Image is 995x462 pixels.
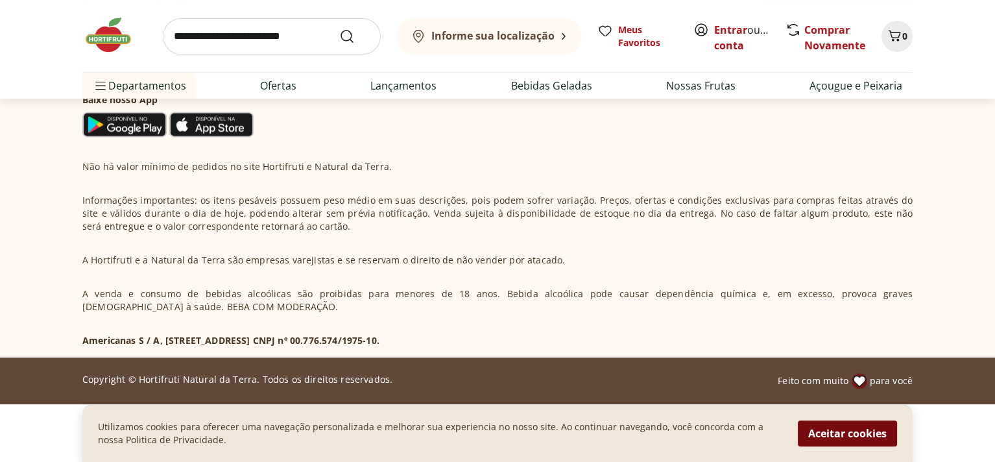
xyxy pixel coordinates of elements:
a: Bebidas Geladas [511,78,592,93]
button: Carrinho [881,21,913,52]
p: Americanas S / A, [STREET_ADDRESS] CNPJ nº 00.776.574/1975-10. [82,334,379,347]
h3: Baixe nosso App [82,93,254,106]
a: Entrar [714,23,747,37]
img: Hortifruti [82,16,147,55]
a: Criar conta [714,23,785,53]
button: Menu [93,70,108,101]
a: Lançamentos [370,78,437,93]
a: Nossas Frutas [666,78,736,93]
span: Departamentos [93,70,186,101]
p: A venda e consumo de bebidas alcoólicas são proibidas para menores de 18 anos. Bebida alcoólica p... [82,287,913,313]
a: Ofertas [260,78,296,93]
button: Aceitar cookies [798,420,897,446]
p: Copyright © Hortifruti Natural da Terra. Todos os direitos reservados. [82,373,392,386]
p: Não há valor mínimo de pedidos no site Hortifruti e Natural da Terra. [82,160,392,173]
b: Informe sua localização [431,29,555,43]
img: Google Play Icon [82,112,167,138]
input: search [163,18,381,55]
p: A Hortifruti e a Natural da Terra são empresas varejistas e se reservam o direito de não vender p... [82,254,565,267]
a: Meus Favoritos [597,23,678,49]
p: Informações importantes: os itens pesáveis possuem peso médio em suas descrições, pois podem sofr... [82,194,913,233]
span: Feito com muito [778,374,848,387]
a: Comprar Novamente [804,23,865,53]
span: ou [714,22,772,53]
a: Açougue e Peixaria [809,78,902,93]
img: App Store Icon [169,112,254,138]
button: Informe sua localização [396,18,582,55]
span: Meus Favoritos [618,23,678,49]
p: Utilizamos cookies para oferecer uma navegação personalizada e melhorar sua experiencia no nosso ... [98,420,782,446]
span: 0 [902,30,907,42]
button: Submit Search [339,29,370,44]
span: para você [870,374,913,387]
